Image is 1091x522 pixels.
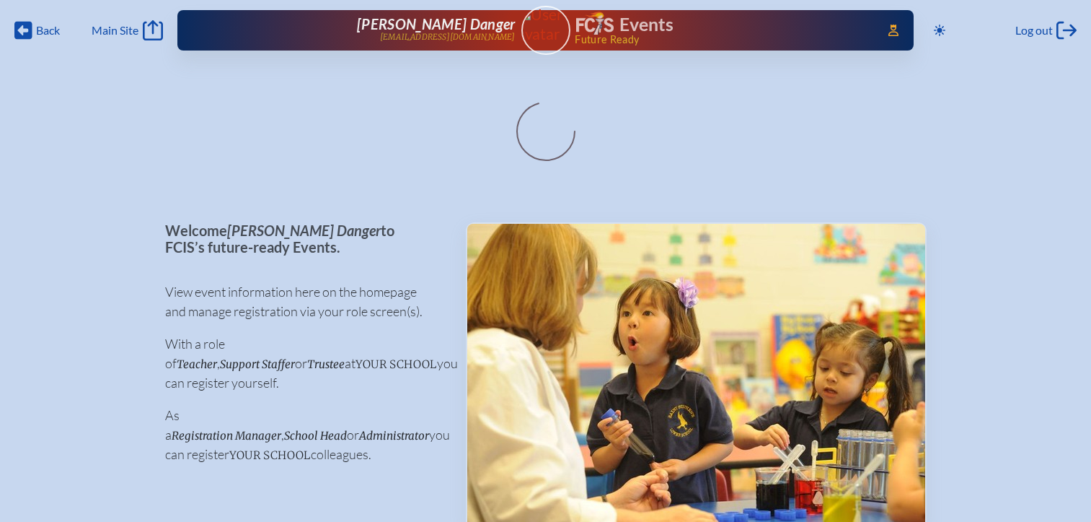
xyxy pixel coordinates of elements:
p: [EMAIL_ADDRESS][DOMAIN_NAME] [380,32,516,42]
span: Main Site [92,23,138,38]
span: Teacher [177,357,217,371]
span: [PERSON_NAME] Danger [357,15,515,32]
span: Registration Manager [172,429,281,443]
img: User Avatar [515,5,576,43]
p: As a , or you can register colleagues. [165,406,443,464]
p: Welcome to FCIS’s future-ready Events. [165,222,443,255]
a: Main Site [92,20,162,40]
span: Support Staffer [220,357,295,371]
span: Back [36,23,60,38]
span: [PERSON_NAME] Danger [227,222,381,239]
span: Log out [1015,23,1053,38]
a: [PERSON_NAME] Danger[EMAIL_ADDRESS][DOMAIN_NAME] [224,16,516,45]
a: User Avatar [521,6,570,55]
span: your school [355,357,437,371]
div: FCIS Events — Future ready [576,12,868,45]
p: With a role of , or at you can register yourself. [165,334,443,393]
p: View event information here on the homepage and manage registration via your role screen(s). [165,282,443,321]
span: Trustee [307,357,345,371]
span: your school [229,448,311,462]
span: Future Ready [575,35,867,45]
span: School Head [284,429,347,443]
span: Administrator [359,429,429,443]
